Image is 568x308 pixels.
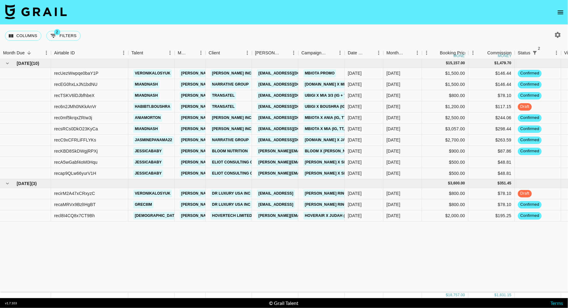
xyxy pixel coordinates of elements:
[348,103,362,110] div: 23/07/2025
[468,48,478,57] button: Menu
[289,48,298,57] button: Menu
[554,6,567,19] button: open drawer
[468,168,515,179] div: $48.81
[257,190,295,197] a: [EMAIL_ADDRESS]
[518,191,532,196] span: draft
[422,146,468,157] div: $900.00
[5,301,17,305] div: v 1.7.103
[75,49,83,57] button: Sort
[468,135,515,146] div: $263.59
[17,180,31,187] span: [DATE]
[54,103,96,110] div: rec6n2JMh0NKkAnVr
[280,49,289,57] button: Sort
[386,103,400,110] div: Sep '25
[257,92,326,99] a: [EMAIL_ADDRESS][DOMAIN_NAME]
[422,68,468,79] div: $1,500.00
[468,124,515,135] div: $298.44
[422,210,468,222] div: $2,000.00
[498,54,512,58] div: money
[211,70,254,77] a: [PERSON_NAME] Inc.
[303,147,378,155] a: Bloom x [PERSON_NAME] (IG, TT) 2/2
[386,47,404,59] div: Month Due
[220,49,229,57] button: Sort
[54,29,60,35] span: 2
[468,90,515,101] div: $78.10
[54,70,98,76] div: recUezWwpqe0baY1P
[31,60,39,66] span: ( 10 )
[539,49,548,57] button: Sort
[303,92,373,99] a: Ubigi x Mia 3/3 (IG + TT, 3 Stories)
[209,47,220,59] div: Client
[335,48,345,57] button: Menu
[348,126,362,132] div: 18/08/2025
[180,190,280,197] a: [PERSON_NAME][EMAIL_ADDRESS][DOMAIN_NAME]
[518,213,542,219] span: confirmed
[133,81,160,88] a: miandnash
[257,147,358,155] a: [PERSON_NAME][EMAIL_ADDRESS][DOMAIN_NAME]
[133,201,154,209] a: greciiim
[348,201,362,208] div: 15/05/2025
[133,103,172,111] a: habibti.boushra
[46,31,81,41] button: Show filters
[3,59,12,68] button: hide children
[518,104,532,110] span: draft
[303,190,395,197] a: [PERSON_NAME] Ring x [PERSON_NAME] (1IG)
[450,181,465,186] div: 3,600.00
[211,114,254,122] a: [PERSON_NAME] Inc.
[211,147,250,155] a: Bloom Nutrition
[133,212,180,220] a: [DEMOGRAPHIC_DATA]
[206,47,252,59] div: Client
[257,136,326,144] a: [EMAIL_ADDRESS][DOMAIN_NAME]
[552,48,561,57] button: Menu
[180,136,280,144] a: [PERSON_NAME][EMAIL_ADDRESS][DOMAIN_NAME]
[196,48,206,57] button: Menu
[422,124,468,135] div: $3,057.00
[54,126,98,132] div: recsRCs0DkO23KyCa
[348,92,362,99] div: 11/08/2025
[298,47,345,59] div: Campaign (Type)
[165,48,175,57] button: Menu
[303,212,353,220] a: HoverAir x Judah (4/4)
[257,158,358,166] a: [PERSON_NAME][EMAIL_ADDRESS][DOMAIN_NAME]
[494,61,497,66] div: $
[404,49,413,57] button: Sort
[54,47,75,59] div: Airtable ID
[327,49,335,57] button: Sort
[257,81,326,88] a: [EMAIL_ADDRESS][DOMAIN_NAME]
[303,103,379,111] a: Ubigi x Boushra (IG + TT, 3 Stories)
[468,188,515,199] div: $78.10
[3,47,25,59] div: Month Due
[54,81,97,87] div: recEG0hxLxJN1bdNU
[31,180,37,187] span: ( 3 )
[518,126,542,132] span: confirmed
[348,190,362,196] div: 16/06/2025
[487,47,512,59] div: Commission
[178,47,188,59] div: Manager
[211,201,252,209] a: DR LUXURY USA INC
[54,115,92,121] div: rec0mf5krqxZRIw3j
[54,170,96,176] div: recap9QLw66yurV1H
[365,49,374,57] button: Sort
[348,81,362,87] div: 18/08/2025
[497,293,511,298] div: 1,831.15
[180,125,280,133] a: [PERSON_NAME][EMAIL_ADDRESS][DOMAIN_NAME]
[180,81,280,88] a: [PERSON_NAME][EMAIL_ADDRESS][DOMAIN_NAME]
[468,68,515,79] div: $146.44
[175,47,206,59] div: Manager
[348,148,362,154] div: 18/08/2025
[17,60,31,66] span: [DATE]
[446,293,448,298] div: $
[3,179,12,188] button: hide children
[257,201,295,209] a: [EMAIL_ADDRESS]
[386,81,400,87] div: Sep '25
[133,92,160,99] a: miandnash
[440,47,467,59] div: Booking Price
[243,48,252,57] button: Menu
[257,212,358,220] a: [PERSON_NAME][EMAIL_ADDRESS][DOMAIN_NAME]
[54,148,98,154] div: recKBD8SkDWgjRPXj
[348,137,362,143] div: 18/08/2025
[386,148,400,154] div: Sep '25
[494,293,497,298] div: $
[348,170,362,176] div: 16/09/2025
[468,157,515,168] div: $48.81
